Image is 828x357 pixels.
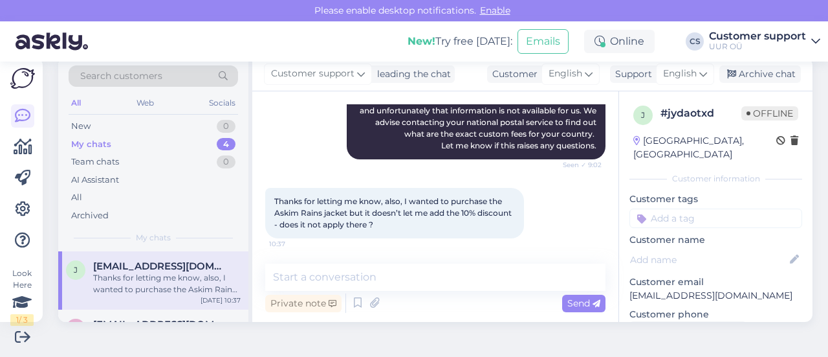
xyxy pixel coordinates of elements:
div: Web [134,95,157,111]
div: [GEOGRAPHIC_DATA], [GEOGRAPHIC_DATA] [633,134,776,161]
a: Customer supportUUR OÜ [709,31,820,52]
div: Customer support [709,31,806,41]
div: # jydaotxd [660,106,741,121]
div: Customer [487,67,538,81]
span: 10:37 [269,239,318,249]
div: CS [686,32,704,51]
div: AI Assistant [71,174,119,187]
div: UUR OÜ [709,41,806,52]
div: Try free [DATE]: [408,34,512,49]
div: Support [610,67,652,81]
span: Send [567,297,600,309]
p: Customer phone [629,308,802,321]
p: Customer email [629,275,802,289]
div: 4 [217,138,235,151]
span: English [663,67,697,81]
div: New [71,120,91,133]
div: leading the chat [372,67,451,81]
div: Online [584,30,655,53]
div: Socials [206,95,238,111]
span: Seen ✓ 9:02 [553,160,602,170]
div: Team chats [71,155,119,168]
div: 0 [217,120,235,133]
p: Customer name [629,233,802,247]
input: Add a tag [629,209,802,228]
span: Customer support [271,67,354,81]
input: Add name [630,253,787,267]
span: English [549,67,582,81]
span: j [641,110,645,120]
div: My chats [71,138,111,151]
div: [DATE] 10:37 [201,295,241,305]
span: J [74,265,78,275]
div: Archived [71,209,109,222]
span: Search customers [80,69,162,83]
div: Private note [265,295,342,312]
div: Request phone number [629,321,746,339]
p: [EMAIL_ADDRESS][DOMAIN_NAME] [629,289,802,303]
div: 1 / 3 [10,314,34,326]
span: Enable [476,5,514,16]
div: Thanks for letting me know, also, I wanted to purchase the Askim Rains jacket but it doesn’t let ... [93,272,241,295]
div: All [69,95,83,111]
span: Offline [741,106,798,121]
img: Askly Logo [10,68,35,89]
span: nastja.kucerenko@gmail.com [93,319,228,330]
div: All [71,191,82,204]
b: New! [408,35,435,47]
p: Customer tags [629,192,802,206]
div: 0 [217,155,235,168]
span: My chats [136,232,171,244]
div: Customer information [629,173,802,185]
button: Emails [517,29,569,54]
div: Archive chat [719,65,801,83]
span: Thanks for letting me know, also, I wanted to purchase the Askim Rains jacket but it doesn’t let ... [274,196,514,229]
span: J.albahjaj@gmail.com [93,260,228,272]
div: Look Here [10,268,34,326]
